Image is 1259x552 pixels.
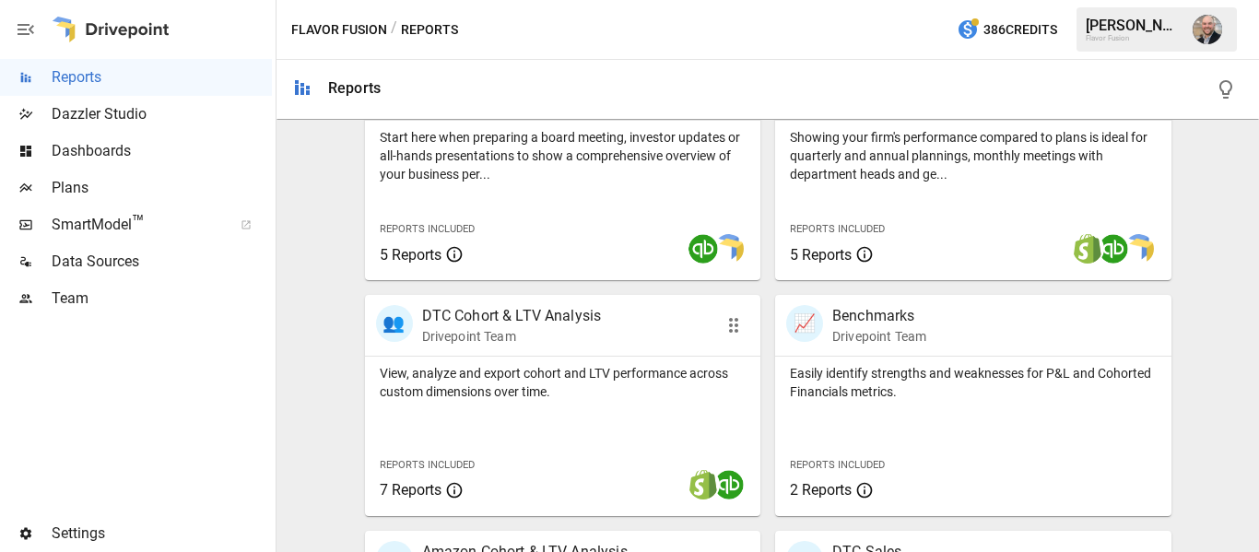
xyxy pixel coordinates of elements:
span: Team [52,288,272,310]
span: SmartModel [52,214,220,236]
div: Flavor Fusion [1086,34,1182,42]
span: Reports [52,66,272,88]
span: Reports Included [790,459,885,471]
p: Showing your firm's performance compared to plans is ideal for quarterly and annual plannings, mo... [790,128,1157,183]
img: shopify [1073,234,1102,264]
img: quickbooks [714,470,744,499]
span: Reports Included [790,223,885,235]
span: 7 Reports [380,481,441,499]
span: Reports Included [380,459,475,471]
span: Dashboards [52,140,272,162]
button: Dustin Jacobson [1182,4,1233,55]
img: Dustin Jacobson [1193,15,1222,44]
span: 5 Reports [380,246,441,264]
button: 386Credits [949,13,1065,47]
span: Dazzler Studio [52,103,272,125]
p: Easily identify strengths and weaknesses for P&L and Cohorted Financials metrics. [790,364,1157,401]
p: Drivepoint Team [422,327,602,346]
p: DTC Cohort & LTV Analysis [422,305,602,327]
div: / [391,18,397,41]
img: shopify [688,470,718,499]
span: Settings [52,523,272,545]
div: 👥 [376,305,413,342]
p: Drivepoint Team [832,327,926,346]
p: View, analyze and export cohort and LTV performance across custom dimensions over time. [380,364,747,401]
img: quickbooks [1099,234,1128,264]
div: Reports [328,79,381,97]
div: 📈 [786,305,823,342]
p: Benchmarks [832,305,926,327]
span: 5 Reports [790,246,852,264]
img: smart model [1124,234,1154,264]
span: Data Sources [52,251,272,273]
span: 2 Reports [790,481,852,499]
span: ™ [132,211,145,234]
div: [PERSON_NAME] [1086,17,1182,34]
span: 386 Credits [983,18,1057,41]
img: quickbooks [688,234,718,264]
p: Start here when preparing a board meeting, investor updates or all-hands presentations to show a ... [380,128,747,183]
button: Flavor Fusion [291,18,387,41]
span: Plans [52,177,272,199]
span: Reports Included [380,223,475,235]
img: smart model [714,234,744,264]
